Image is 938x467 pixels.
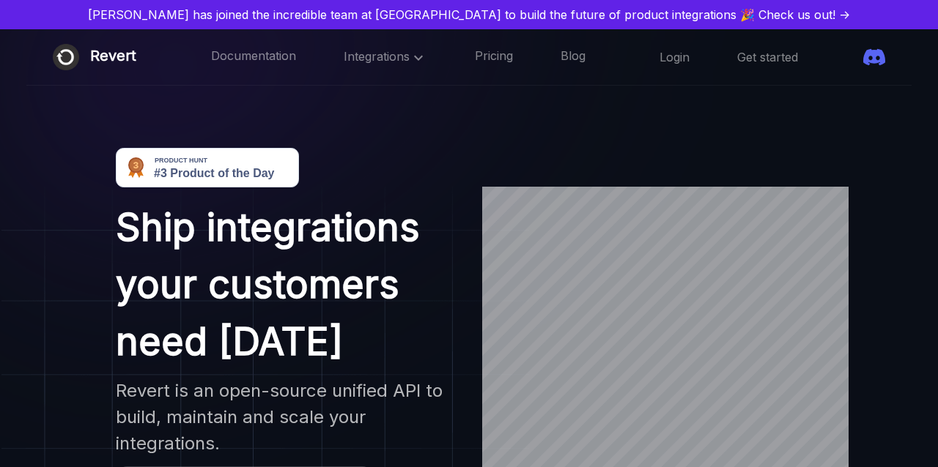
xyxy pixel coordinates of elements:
img: Revert - Open-source unified API to build product integrations | Product Hunt [116,148,299,187]
div: Revert [90,44,136,70]
span: Integrations [344,49,427,64]
a: Documentation [211,48,296,67]
h1: Ship integrations your customers need [DATE] [116,199,456,370]
a: Login [660,49,690,65]
a: Blog [561,48,586,67]
h2: Revert is an open-source unified API to build, maintain and scale your integrations. [116,378,456,457]
a: Get started [737,49,798,65]
a: Pricing [475,48,513,67]
a: [PERSON_NAME] has joined the incredible team at [GEOGRAPHIC_DATA] to build the future of product ... [6,6,932,23]
img: Revert logo [53,44,79,70]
